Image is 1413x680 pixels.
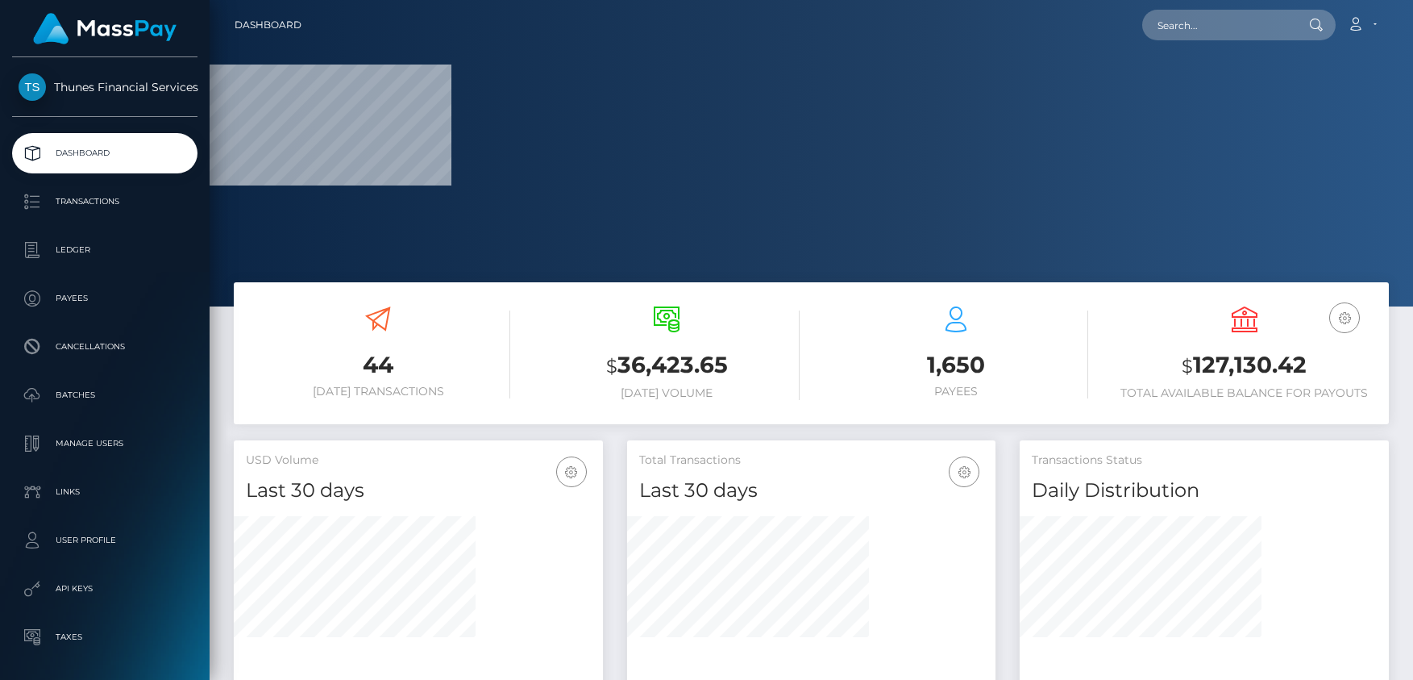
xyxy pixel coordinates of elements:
[12,375,197,415] a: Batches
[1142,10,1294,40] input: Search...
[19,432,191,456] p: Manage Users
[19,383,191,407] p: Batches
[19,625,191,649] p: Taxes
[12,327,197,367] a: Cancellations
[19,141,191,165] p: Dashboard
[246,477,591,505] h4: Last 30 days
[824,349,1088,381] h3: 1,650
[12,181,197,222] a: Transactions
[1182,355,1193,378] small: $
[1032,453,1377,469] h5: Transactions Status
[606,355,617,378] small: $
[12,423,197,464] a: Manage Users
[534,386,799,400] h6: [DATE] Volume
[19,73,46,101] img: Thunes Financial Services
[534,349,799,382] h3: 36,423.65
[235,8,301,42] a: Dashboard
[12,278,197,319] a: Payees
[19,335,191,359] p: Cancellations
[246,385,510,398] h6: [DATE] Transactions
[19,238,191,262] p: Ledger
[12,472,197,512] a: Links
[639,477,984,505] h4: Last 30 days
[33,13,177,44] img: MassPay Logo
[19,190,191,214] p: Transactions
[12,617,197,657] a: Taxes
[824,385,1088,398] h6: Payees
[246,453,591,469] h5: USD Volume
[1112,349,1377,382] h3: 127,130.42
[12,80,197,94] span: Thunes Financial Services
[19,528,191,553] p: User Profile
[19,286,191,311] p: Payees
[19,480,191,504] p: Links
[12,520,197,561] a: User Profile
[19,577,191,601] p: API Keys
[12,569,197,609] a: API Keys
[1112,386,1377,400] h6: Total Available Balance for Payouts
[1032,477,1377,505] h4: Daily Distribution
[12,133,197,173] a: Dashboard
[12,230,197,270] a: Ledger
[246,349,510,381] h3: 44
[639,453,984,469] h5: Total Transactions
